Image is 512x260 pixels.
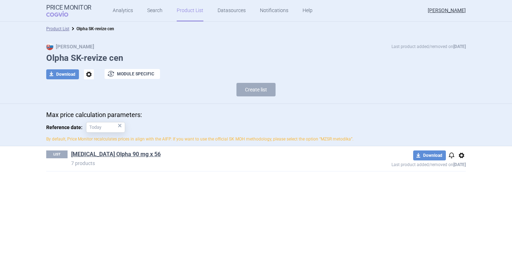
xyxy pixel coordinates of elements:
strong: [DATE] [453,44,466,49]
a: [MEDICAL_DATA] Olpha 90 mg x 56 [71,150,161,158]
p: Last product added/removed on [391,43,466,50]
h1: Olpha SK-revize cen [46,53,466,63]
input: Reference date:× [86,122,125,133]
strong: [PERSON_NAME] [46,44,94,49]
button: Module specific [105,69,160,79]
li: Product List [46,25,69,32]
strong: Olpha SK-revize cen [76,26,114,31]
p: 7 products [71,160,340,167]
img: SK [46,43,53,50]
a: Price MonitorCOGVIO [46,4,91,17]
p: Max price calculation parameters: [46,111,466,119]
button: Create list [236,83,276,96]
p: Last product added/removed on [340,160,466,167]
strong: Price Monitor [46,4,91,11]
button: Download [46,69,79,79]
li: Olpha SK-revize cen [69,25,114,32]
div: × [118,122,122,129]
a: Product List [46,26,69,31]
strong: [DATE] [453,162,466,167]
p: By default, Price Monitor recalculates prices in align with the AIFP. If you want to use the offi... [46,136,466,142]
span: COGVIO [46,11,78,17]
button: Download [413,150,446,160]
h1: Ticagrelor Olpha 90 mg x 56 [71,150,340,160]
span: Reference date: [46,122,86,133]
p: LIST [46,150,68,158]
